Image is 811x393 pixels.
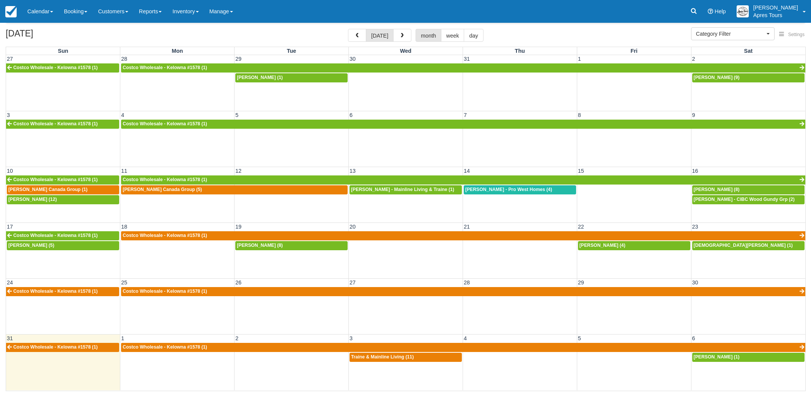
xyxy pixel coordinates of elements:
[6,56,14,62] span: 27
[694,187,740,192] span: [PERSON_NAME] (8)
[465,187,552,192] span: [PERSON_NAME] - Pro West Homes (4)
[13,233,98,238] span: Costco Wholesale - Kelowna #1578 (1)
[691,335,696,341] span: 6
[464,29,483,42] button: day
[753,4,798,11] p: [PERSON_NAME]
[578,241,690,250] a: [PERSON_NAME] (4)
[121,287,805,296] a: Costco Wholesale - Kelowna #1578 (1)
[7,241,119,250] a: [PERSON_NAME] (5)
[577,224,585,230] span: 22
[351,354,414,360] span: Traine & Mainline Living (11)
[349,224,356,230] span: 20
[121,175,805,185] a: Costco Wholesale - Kelowna #1578 (1)
[6,63,119,73] a: Costco Wholesale - Kelowna #1578 (1)
[8,187,88,192] span: [PERSON_NAME] Canada Group (1)
[692,241,805,250] a: [DEMOGRAPHIC_DATA][PERSON_NAME] (1)
[7,195,119,204] a: [PERSON_NAME] (12)
[123,65,207,70] span: Costco Wholesale - Kelowna #1578 (1)
[691,224,699,230] span: 23
[463,279,471,286] span: 28
[441,29,465,42] button: week
[580,243,625,248] span: [PERSON_NAME] (4)
[350,353,462,362] a: Traine & Mainline Living (11)
[123,177,207,182] span: Costco Wholesale - Kelowna #1578 (1)
[235,112,239,118] span: 5
[753,11,798,19] p: Apres Tours
[6,175,119,185] a: Costco Wholesale - Kelowna #1578 (1)
[235,279,242,286] span: 26
[708,9,713,14] i: Help
[691,279,699,286] span: 30
[463,224,471,230] span: 21
[120,112,125,118] span: 4
[123,344,207,350] span: Costco Wholesale - Kelowna #1578 (1)
[349,56,356,62] span: 30
[692,185,805,194] a: [PERSON_NAME] (8)
[691,27,775,40] button: Category Filter
[235,224,242,230] span: 19
[694,197,795,202] span: [PERSON_NAME] - CIBC Wood Gundy Grp (2)
[349,168,356,174] span: 13
[120,56,128,62] span: 28
[463,56,471,62] span: 31
[6,29,102,43] h2: [DATE]
[13,65,98,70] span: Costco Wholesale - Kelowna #1578 (1)
[696,30,765,38] span: Category Filter
[13,177,98,182] span: Costco Wholesale - Kelowna #1578 (1)
[349,335,353,341] span: 3
[694,354,740,360] span: [PERSON_NAME] (1)
[120,335,125,341] span: 1
[350,185,462,194] a: [PERSON_NAME] - Mainline Living & Traine (1)
[694,243,793,248] span: [DEMOGRAPHIC_DATA][PERSON_NAME] (1)
[463,168,471,174] span: 14
[464,185,576,194] a: [PERSON_NAME] - Pro West Homes (4)
[416,29,441,42] button: month
[6,224,14,230] span: 17
[515,48,525,54] span: Thu
[120,279,128,286] span: 25
[744,48,753,54] span: Sat
[13,289,98,294] span: Costco Wholesale - Kelowna #1578 (1)
[463,112,468,118] span: 7
[237,243,283,248] span: [PERSON_NAME] (8)
[58,48,68,54] span: Sun
[235,168,242,174] span: 12
[8,197,57,202] span: [PERSON_NAME] (12)
[577,279,585,286] span: 29
[400,48,411,54] span: Wed
[351,187,454,192] span: [PERSON_NAME] - Mainline Living & Traine (1)
[237,75,283,80] span: [PERSON_NAME] (1)
[121,343,805,352] a: Costco Wholesale - Kelowna #1578 (1)
[6,279,14,286] span: 24
[630,48,637,54] span: Fri
[577,56,582,62] span: 1
[737,5,749,17] img: A1
[5,6,17,17] img: checkfront-main-nav-mini-logo.png
[577,335,582,341] span: 5
[6,231,119,240] a: Costco Wholesale - Kelowna #1578 (1)
[8,243,54,248] span: [PERSON_NAME] (5)
[123,233,207,238] span: Costco Wholesale - Kelowna #1578 (1)
[6,343,119,352] a: Costco Wholesale - Kelowna #1578 (1)
[692,73,805,82] a: [PERSON_NAME] (9)
[6,120,119,129] a: Costco Wholesale - Kelowna #1578 (1)
[6,287,119,296] a: Costco Wholesale - Kelowna #1578 (1)
[691,112,696,118] span: 9
[287,48,296,54] span: Tue
[349,279,356,286] span: 27
[694,75,740,80] span: [PERSON_NAME] (9)
[577,112,582,118] span: 8
[13,344,98,350] span: Costco Wholesale - Kelowna #1578 (1)
[235,73,348,82] a: [PERSON_NAME] (1)
[123,289,207,294] span: Costco Wholesale - Kelowna #1578 (1)
[788,32,805,37] span: Settings
[6,112,11,118] span: 3
[6,335,14,341] span: 31
[121,120,805,129] a: Costco Wholesale - Kelowna #1578 (1)
[123,121,207,126] span: Costco Wholesale - Kelowna #1578 (1)
[691,168,699,174] span: 16
[715,8,726,14] span: Help
[366,29,394,42] button: [DATE]
[463,335,468,341] span: 4
[6,168,14,174] span: 10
